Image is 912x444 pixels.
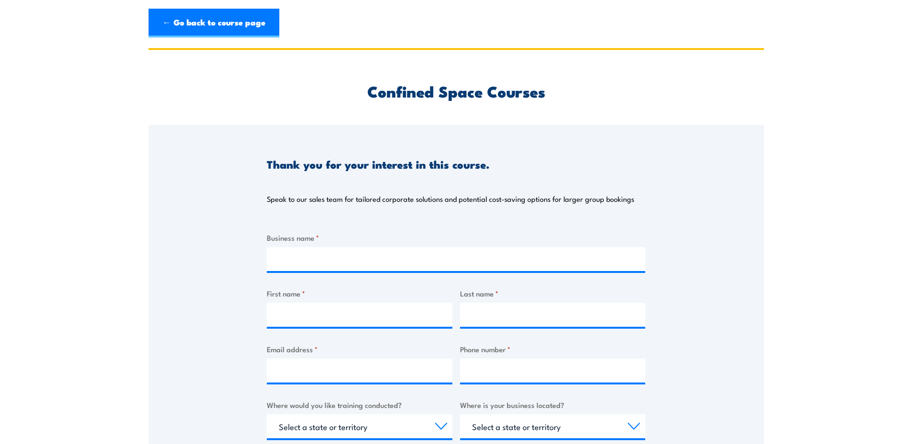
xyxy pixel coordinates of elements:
[267,232,645,243] label: Business name
[460,399,646,410] label: Where is your business located?
[267,399,452,410] label: Where would you like training conducted?
[460,288,646,299] label: Last name
[267,194,634,204] p: Speak to our sales team for tailored corporate solutions and potential cost-saving options for la...
[267,84,645,98] h2: Confined Space Courses
[460,344,646,355] label: Phone number
[149,9,279,37] a: ← Go back to course page
[267,344,452,355] label: Email address
[267,159,489,170] h3: Thank you for your interest in this course.
[267,288,452,299] label: First name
